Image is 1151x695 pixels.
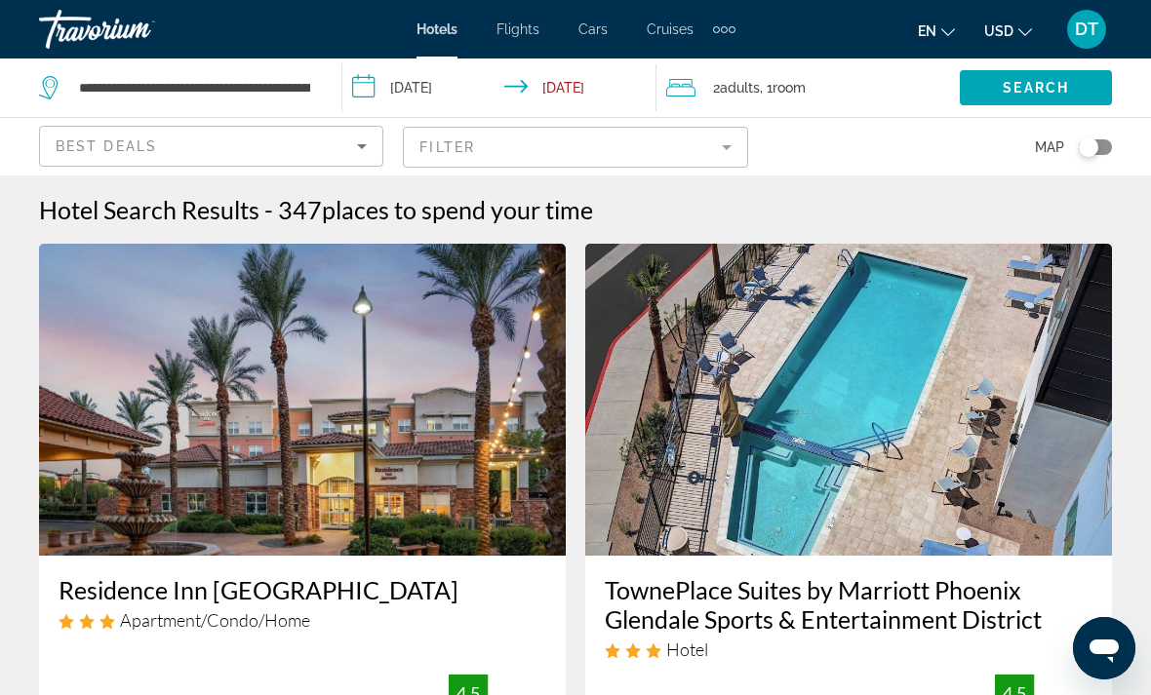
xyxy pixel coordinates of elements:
a: Cars [578,21,608,37]
span: Search [1003,80,1069,96]
span: Adults [720,80,760,96]
h2: 347 [278,195,593,224]
span: DT [1075,19,1098,39]
button: Travelers: 2 adults, 0 children [656,58,960,117]
button: Filter [403,126,747,169]
img: Hotel image [585,244,1112,556]
h1: Hotel Search Results [39,195,259,224]
button: Change currency [984,17,1032,45]
span: Apartment/Condo/Home [120,609,310,631]
span: Hotel [666,638,708,660]
button: Change language [918,17,955,45]
span: Best Deals [56,138,157,154]
span: USD [984,23,1013,39]
a: Residence Inn [GEOGRAPHIC_DATA] [59,575,546,604]
span: - [264,195,273,224]
span: , 1 [760,74,806,101]
span: Room [773,80,806,96]
img: Hotel image [39,244,566,556]
div: 3 star Hotel [605,638,1092,660]
button: Extra navigation items [713,14,735,45]
iframe: Button to launch messaging window [1073,617,1135,679]
div: 3 star Apartment [59,609,546,631]
button: Search [960,70,1112,105]
a: Travorium [39,4,234,55]
mat-select: Sort by [56,135,367,158]
a: Flights [496,21,539,37]
a: Cruises [647,21,694,37]
a: TownePlace Suites by Marriott Phoenix Glendale Sports & Entertainment District [605,575,1092,634]
span: 2 [713,74,760,101]
button: Check-in date: Oct 2, 2025 Check-out date: Oct 5, 2025 [342,58,655,117]
a: Hotels [417,21,457,37]
span: places to spend your time [322,195,593,224]
button: Toggle map [1064,138,1112,156]
span: Map [1035,134,1064,161]
button: User Menu [1061,9,1112,50]
span: en [918,23,936,39]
